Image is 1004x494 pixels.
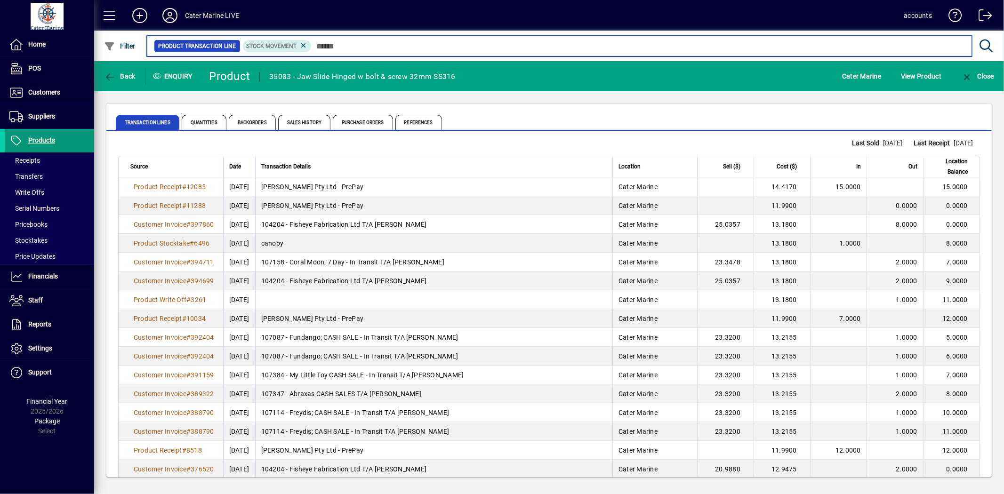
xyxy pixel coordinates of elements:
[186,446,202,454] span: 8518
[34,417,60,425] span: Package
[223,234,255,253] td: [DATE]
[5,184,94,200] a: Write Offs
[269,69,456,84] div: 35083 - Jaw Slide Hinged w bolt & screw 32mm SS316
[158,41,236,51] span: Product Transaction Line
[840,315,861,322] span: 7.0000
[130,313,209,324] a: Product Receipt#10034
[5,200,94,216] a: Serial Numbers
[923,290,980,309] td: 11.0000
[134,352,186,360] span: Customer Invoice
[255,347,612,366] td: 107087 - Fundango; CASH SALE - In Transit T/A [PERSON_NAME]
[896,465,918,473] span: 2.0000
[618,446,658,454] span: Cater Marine
[191,465,214,473] span: 376520
[223,347,255,366] td: [DATE]
[697,328,754,347] td: 23.3200
[223,328,255,347] td: [DATE]
[255,460,612,478] td: 104204 - Fisheye Fabrication Ltd T/A [PERSON_NAME]
[255,215,612,234] td: 104204 - Fisheye Fabrication Ltd T/A [PERSON_NAME]
[186,371,191,379] span: #
[146,69,202,84] div: Enquiry
[618,258,658,266] span: Cater Marine
[754,196,810,215] td: 11.9900
[618,315,658,322] span: Cater Marine
[130,426,217,437] a: Customer Invoice#388790
[697,271,754,290] td: 25.0357
[697,347,754,366] td: 23.3200
[186,277,191,285] span: #
[904,8,932,23] div: accounts
[923,328,980,347] td: 5.0000
[223,309,255,328] td: [DATE]
[223,366,255,384] td: [DATE]
[186,258,191,266] span: #
[618,277,658,285] span: Cater Marine
[191,409,214,416] span: 388790
[255,309,612,328] td: [PERSON_NAME] Pty Ltd - PrePay
[223,403,255,422] td: [DATE]
[278,115,330,130] span: Sales History
[28,112,55,120] span: Suppliers
[223,253,255,271] td: [DATE]
[255,234,612,253] td: canopy
[223,441,255,460] td: [DATE]
[102,68,138,85] button: Back
[777,161,797,172] span: Cost ($)
[972,2,992,32] a: Logout
[130,276,217,286] a: Customer Invoice#394699
[840,68,884,85] button: Cater Marine
[255,328,612,347] td: 107087 - Fundango; CASH SALE - In Transit T/A [PERSON_NAME]
[840,239,861,247] span: 1.0000
[923,366,980,384] td: 7.0000
[9,253,56,260] span: Price Updates
[5,232,94,248] a: Stocktakes
[5,105,94,128] a: Suppliers
[856,161,861,172] span: In
[223,460,255,478] td: [DATE]
[255,403,612,422] td: 107114 - Freydis; CASH SALE - In Transit T/A [PERSON_NAME]
[28,272,58,280] span: Financials
[835,183,861,191] span: 15.0000
[134,428,186,435] span: Customer Invoice
[618,465,658,473] span: Cater Marine
[255,177,612,196] td: [PERSON_NAME] Pty Ltd - PrePay
[223,384,255,403] td: [DATE]
[28,344,52,352] span: Settings
[923,234,980,253] td: 8.0000
[134,334,186,341] span: Customer Invoice
[191,352,214,360] span: 392404
[961,72,994,80] span: Close
[618,352,658,360] span: Cater Marine
[255,422,612,441] td: 107114 - Freydis; CASH SALE - In Transit T/A [PERSON_NAME]
[191,258,214,266] span: 394711
[186,315,206,322] span: 10034
[134,315,182,322] span: Product Receipt
[134,465,186,473] span: Customer Invoice
[28,368,52,376] span: Support
[5,33,94,56] a: Home
[929,156,968,177] span: Location Balance
[130,219,217,230] a: Customer Invoice#397860
[923,403,980,422] td: 10.0000
[5,152,94,168] a: Receipts
[754,290,810,309] td: 13.1800
[185,8,239,23] div: Cater Marine LIVE
[116,115,179,130] span: Transaction Lines
[618,296,658,303] span: Cater Marine
[896,202,918,209] span: 0.0000
[896,371,918,379] span: 1.0000
[255,271,612,290] td: 104204 - Fisheye Fabrication Ltd T/A [PERSON_NAME]
[896,428,918,435] span: 1.0000
[191,277,214,285] span: 394699
[618,371,658,379] span: Cater Marine
[899,68,944,85] button: View Product
[186,409,191,416] span: #
[255,366,612,384] td: 107384 - My Little Toy CASH SALE - In Transit T/A [PERSON_NAME]
[229,161,241,172] span: Date
[896,221,918,228] span: 8.0000
[9,189,44,196] span: Write Offs
[697,366,754,384] td: 23.3200
[130,464,217,474] a: Customer Invoice#376520
[618,202,658,209] span: Cater Marine
[896,390,918,398] span: 2.0000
